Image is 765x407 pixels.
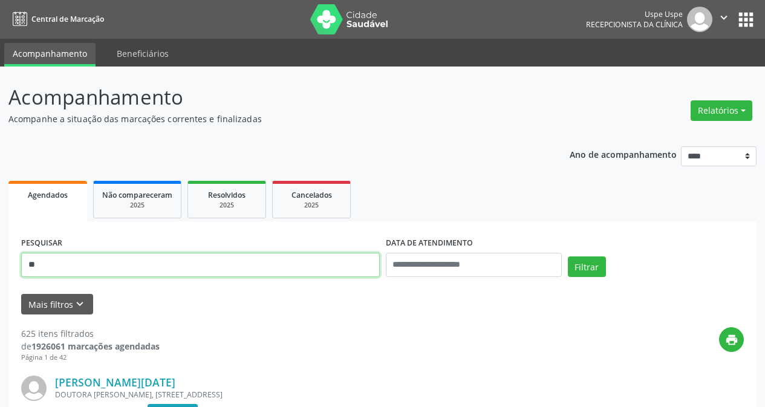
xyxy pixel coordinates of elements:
[4,43,96,67] a: Acompanhamento
[108,43,177,64] a: Beneficiários
[386,234,473,253] label: DATA DE ATENDIMENTO
[691,100,752,121] button: Relatórios
[21,234,62,253] label: PESQUISAR
[8,112,532,125] p: Acompanhe a situação das marcações correntes e finalizadas
[8,9,104,29] a: Central de Marcação
[21,294,93,315] button: Mais filtroskeyboard_arrow_down
[568,256,606,277] button: Filtrar
[570,146,677,161] p: Ano de acompanhamento
[735,9,757,30] button: apps
[31,340,160,352] strong: 1926061 marcações agendadas
[21,353,160,363] div: Página 1 de 42
[31,14,104,24] span: Central de Marcação
[21,327,160,340] div: 625 itens filtrados
[717,11,731,24] i: 
[21,340,160,353] div: de
[586,9,683,19] div: Uspe Uspe
[55,389,562,400] div: DOUTORA [PERSON_NAME], [STREET_ADDRESS]
[8,82,532,112] p: Acompanhamento
[73,298,86,311] i: keyboard_arrow_down
[197,201,257,210] div: 2025
[102,201,172,210] div: 2025
[719,327,744,352] button: print
[21,376,47,401] img: img
[586,19,683,30] span: Recepcionista da clínica
[712,7,735,32] button: 
[102,190,172,200] span: Não compareceram
[725,333,738,347] i: print
[208,190,246,200] span: Resolvidos
[687,7,712,32] img: img
[28,190,68,200] span: Agendados
[281,201,342,210] div: 2025
[55,376,175,389] a: [PERSON_NAME][DATE]
[291,190,332,200] span: Cancelados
